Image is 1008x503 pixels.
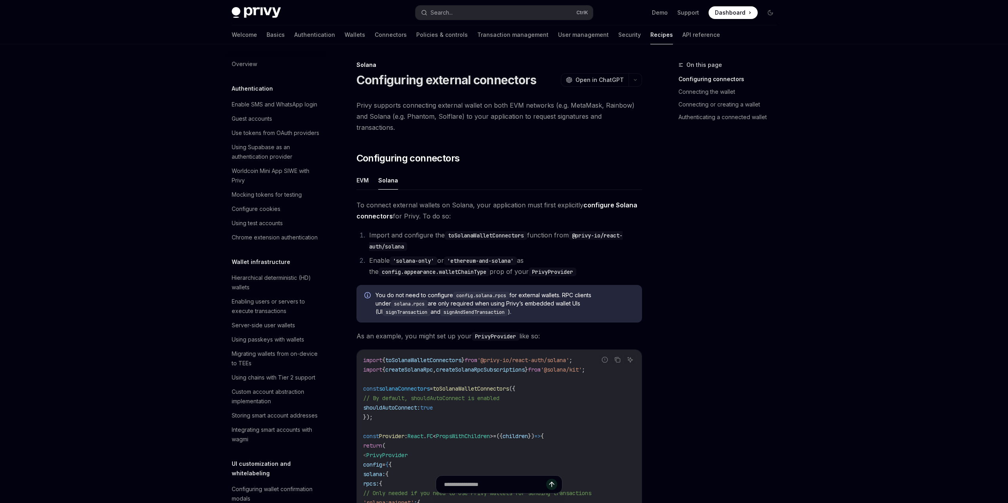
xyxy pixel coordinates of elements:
a: Wallets [345,25,365,44]
a: Storing smart account addresses [225,408,327,423]
a: Transaction management [477,25,549,44]
span: solanaConnectors [379,385,430,392]
span: Provider [379,433,404,440]
div: Server-side user wallets [232,321,295,330]
span: . [423,433,427,440]
span: => [534,433,541,440]
a: Using chains with Tier 2 support [225,370,327,385]
span: from [528,366,541,373]
a: Using Supabase as an authentication provider [225,140,327,164]
span: { [382,366,385,373]
span: toSolanaWalletConnectors [433,385,509,392]
div: Enabling users or servers to execute transactions [232,297,322,316]
span: < [433,433,436,440]
span: const [363,385,379,392]
a: Connecting or creating a wallet [678,98,783,111]
a: Support [677,9,699,17]
a: User management [558,25,609,44]
span: = [382,461,385,468]
span: = [430,385,433,392]
div: Using chains with Tier 2 support [232,373,315,382]
span: Privy supports connecting external wallet on both EVM networks (e.g. MetaMask, Rainbow) and Solan... [356,100,642,133]
div: Guest accounts [232,114,272,123]
span: } [525,366,528,373]
button: Open in ChatGPT [561,73,629,87]
a: Worldcoin Mini App SIWE with Privy [225,164,327,188]
div: Using passkeys with wallets [232,335,304,344]
span: import [363,366,382,373]
button: Toggle dark mode [764,6,777,19]
span: ( [382,442,385,449]
a: Overview [225,57,327,71]
span: { [541,433,544,440]
code: toSolanaWalletConnectors [445,231,527,240]
h5: Wallet infrastructure [232,257,290,267]
span: > [490,433,493,440]
a: Basics [267,25,285,44]
span: const [363,433,379,440]
span: On this page [686,60,722,70]
a: Integrating smart accounts with wagmi [225,423,327,446]
button: Search...CtrlK [415,6,593,20]
span: Dashboard [715,9,745,17]
a: Enable SMS and WhatsApp login [225,97,327,112]
div: Using Supabase as an authentication provider [232,142,322,161]
div: Using test accounts [232,218,283,228]
code: signAndSendTransaction [440,308,508,316]
div: Overview [232,59,257,69]
div: Worldcoin Mini App SIWE with Privy [232,166,322,185]
span: Configuring connectors [356,152,460,165]
a: Connecting the wallet [678,85,783,98]
code: config.solana.rpcs [453,292,509,300]
span: createSolanaRpc [385,366,433,373]
span: { [389,461,392,468]
span: { [385,471,389,478]
span: config [363,461,382,468]
a: Server-side user wallets [225,318,327,332]
a: Authentication [294,25,335,44]
div: Hierarchical deterministic (HD) wallets [232,273,322,292]
span: Ctrl K [576,9,588,16]
span: } [461,357,465,364]
a: Configuring connectors [678,73,783,85]
div: Integrating smart accounts with wagmi [232,425,322,444]
code: solana.rpcs [391,300,428,308]
span: , [433,366,436,373]
a: Guest accounts [225,112,327,126]
code: PrivyProvider [472,332,519,341]
div: Migrating wallets from on-device to TEEs [232,349,322,368]
a: Recipes [650,25,673,44]
a: Using passkeys with wallets [225,332,327,347]
span: { [382,357,385,364]
div: Search... [431,8,453,17]
div: Mocking tokens for testing [232,190,302,199]
button: Copy the contents from the code block [612,355,623,365]
span: return [363,442,382,449]
div: Configure cookies [232,204,280,214]
a: Authenticating a connected wallet [678,111,783,123]
span: : [404,433,408,440]
span: PrivyProvider [366,452,408,459]
button: Report incorrect code [600,355,610,365]
a: Demo [652,9,668,17]
span: toSolanaWalletConnectors [385,357,461,364]
span: from [465,357,477,364]
a: Using test accounts [225,216,327,230]
a: Welcome [232,25,257,44]
h5: Authentication [232,84,273,93]
span: ; [582,366,585,373]
a: Custom account abstraction implementation [225,385,327,408]
a: Migrating wallets from on-device to TEEs [225,347,327,370]
span: createSolanaRpcSubscriptions [436,366,525,373]
div: Enable SMS and WhatsApp login [232,100,317,109]
span: PropsWithChildren [436,433,490,440]
span: As an example, you might set up your like so: [356,330,642,342]
a: API reference [682,25,720,44]
button: Ask AI [625,355,635,365]
h5: UI customization and whitelabeling [232,459,327,478]
span: }) [528,433,534,440]
a: Use tokens from OAuth providers [225,126,327,140]
code: 'ethereum-and-solana' [444,256,517,265]
span: import [363,357,382,364]
span: = [493,433,496,440]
